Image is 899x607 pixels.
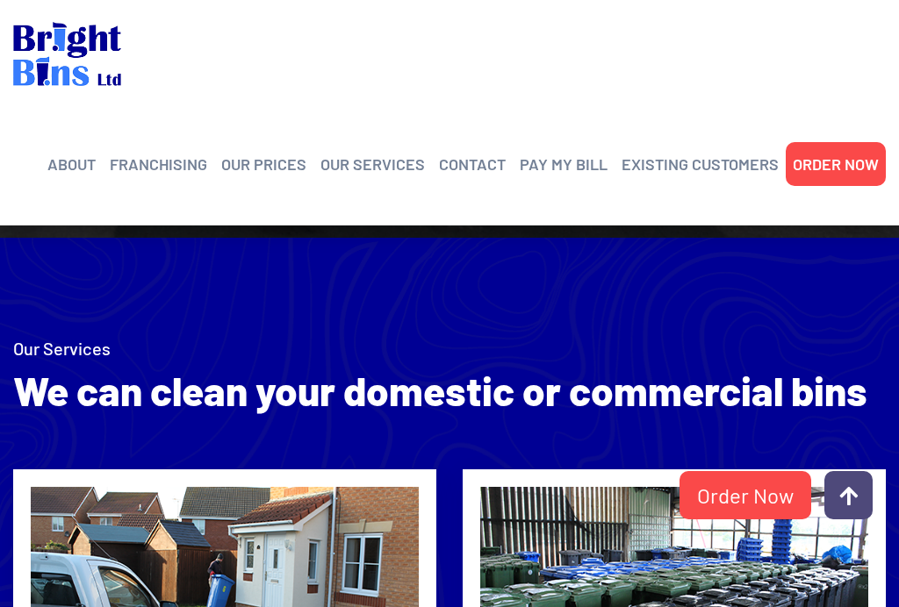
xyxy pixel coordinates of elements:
[13,364,867,417] h2: We can clean your domestic or commercial bins
[622,151,779,177] a: EXISTING CUSTOMERS
[320,151,425,177] a: OUR SERVICES
[439,151,506,177] a: CONTACT
[221,151,306,177] a: OUR PRICES
[520,151,608,177] a: PAY MY BILL
[680,471,811,519] a: Order Now
[13,336,867,361] h4: Our Services
[793,151,879,177] a: ORDER NOW
[110,151,207,177] a: FRANCHISING
[47,151,96,177] a: ABOUT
